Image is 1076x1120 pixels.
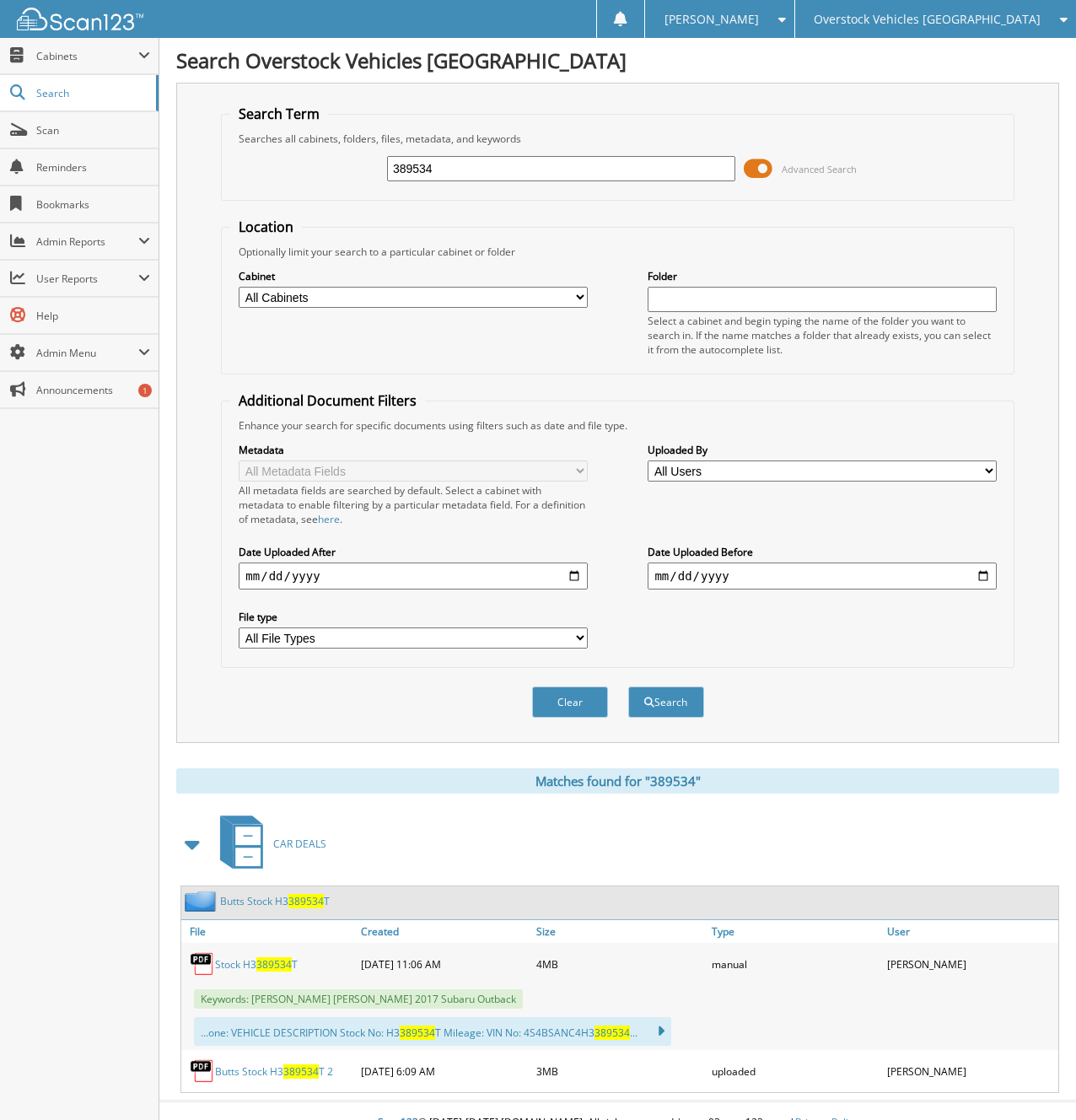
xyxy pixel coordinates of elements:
[36,49,138,63] span: Cabinets
[357,1054,532,1088] div: [DATE] 6:09 AM
[256,957,292,972] span: 389534
[883,1054,1058,1088] div: [PERSON_NAME]
[181,920,357,943] a: File
[648,545,996,559] label: Date Uploaded Before
[36,123,150,137] span: Scan
[215,957,298,972] a: Stock H3389534T
[883,920,1058,943] a: User
[194,989,523,1009] span: Keywords: [PERSON_NAME] [PERSON_NAME] 2017 Subaru Outback
[532,947,707,981] div: 4MB
[176,768,1059,794] div: Matches found for "389534"
[230,418,1004,433] div: Enhance your search for specific documents using filters such as date and file type.
[594,1026,630,1040] span: 389534
[664,14,759,24] span: [PERSON_NAME]
[190,951,215,977] img: PDF.png
[283,1064,319,1079] span: 389534
[239,443,587,457] label: Metadata
[239,545,587,559] label: Date Uploaded After
[36,383,150,397] span: Announcements
[648,269,996,283] label: Folder
[707,920,883,943] a: Type
[230,132,1004,146] div: Searches all cabinets, folders, files, metadata, and keywords
[814,14,1041,24] span: Overstock Vehicles [GEOGRAPHIC_DATA]
[230,245,1004,259] div: Optionally limit your search to a particular cabinet or folder
[357,947,532,981] div: [DATE] 11:06 AM
[400,1026,435,1040] span: 389534
[288,894,324,908] span: 389534
[628,687,704,718] button: Search
[230,391,425,410] legend: Additional Document Filters
[707,947,883,981] div: manual
[239,563,587,590] input: start
[318,512,340,526] a: here
[36,160,150,175] span: Reminders
[36,346,138,360] span: Admin Menu
[782,163,857,175] span: Advanced Search
[230,218,302,236] legend: Location
[220,894,330,908] a: Butts Stock H3389534T
[648,563,996,590] input: end
[230,105,328,123] legend: Search Term
[239,269,587,283] label: Cabinet
[36,86,148,100] span: Search
[36,309,150,323] span: Help
[36,272,138,286] span: User Reports
[138,384,152,397] div: 1
[239,483,587,526] div: All metadata fields are searched by default. Select a cabinet with metadata to enable filtering b...
[532,1054,707,1088] div: 3MB
[273,837,326,851] span: CAR DEALS
[194,1017,671,1046] div: ...one: VEHICLE DESCRIPTION Stock No: H3 T Mileage: VIN No: 4S4BSANC4H3 ...
[185,891,220,912] img: folder2.png
[36,197,150,212] span: Bookmarks
[707,1054,883,1088] div: uploaded
[239,610,587,624] label: File type
[648,443,996,457] label: Uploaded By
[357,920,532,943] a: Created
[648,314,996,357] div: Select a cabinet and begin typing the name of the folder you want to search in. If the name match...
[176,46,1059,74] h1: Search Overstock Vehicles [GEOGRAPHIC_DATA]
[190,1058,215,1084] img: PDF.png
[883,947,1058,981] div: [PERSON_NAME]
[532,920,707,943] a: Size
[210,810,326,877] a: CAR DEALS
[532,687,608,718] button: Clear
[17,8,143,30] img: scan123-logo-white.svg
[215,1064,333,1079] a: Butts Stock H3389534T 2
[36,234,138,249] span: Admin Reports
